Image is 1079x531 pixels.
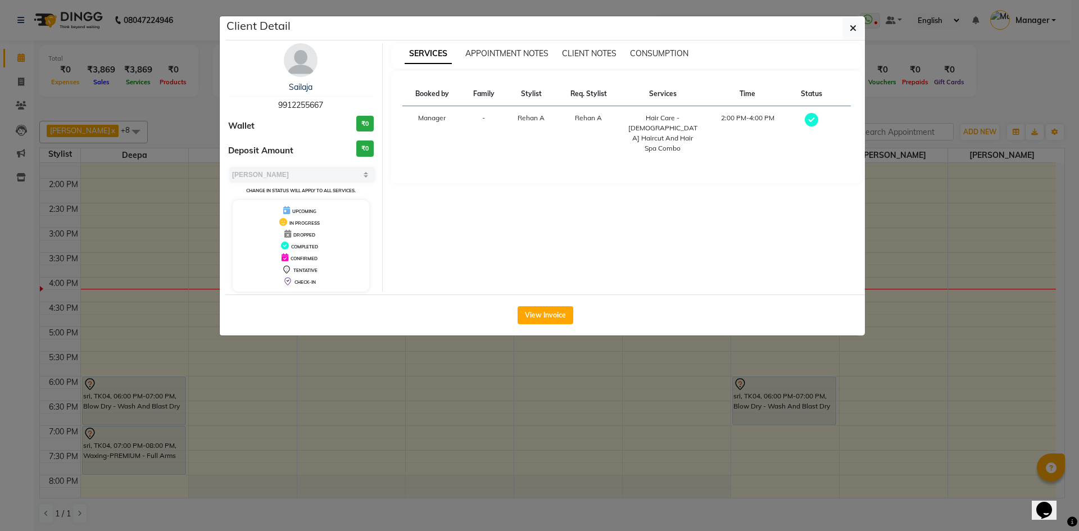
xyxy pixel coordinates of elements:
th: Stylist [506,82,557,106]
span: CONFIRMED [291,256,318,261]
th: Time [705,82,790,106]
span: TENTATIVE [293,267,318,273]
span: Wallet [228,120,255,133]
th: Family [462,82,506,106]
span: CONSUMPTION [630,48,688,58]
span: Rehan A [575,114,602,122]
span: 9912255667 [278,100,323,110]
a: Sailaja [289,82,312,92]
span: CLIENT NOTES [562,48,616,58]
span: CHECK-IN [294,279,316,285]
span: DROPPED [293,232,315,238]
th: Req. Stylist [557,82,620,106]
span: APPOINTMENT NOTES [465,48,548,58]
span: SERVICES [405,44,452,64]
div: Hair Care - [DEMOGRAPHIC_DATA] Haircut And Hair Spa Combo [627,113,699,153]
h3: ₹0 [356,116,374,132]
span: Deposit Amount [228,144,293,157]
span: UPCOMING [292,208,316,214]
button: View Invoice [518,306,573,324]
iframe: chat widget [1032,486,1068,520]
td: Manager [402,106,462,161]
h3: ₹0 [356,140,374,157]
th: Status [790,82,833,106]
td: 2:00 PM-4:00 PM [705,106,790,161]
img: avatar [284,43,318,77]
h5: Client Detail [226,17,291,34]
th: Services [620,82,705,106]
small: Change in status will apply to all services. [246,188,356,193]
span: COMPLETED [291,244,318,249]
td: - [462,106,506,161]
th: Booked by [402,82,462,106]
span: Rehan A [518,114,545,122]
span: IN PROGRESS [289,220,320,226]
